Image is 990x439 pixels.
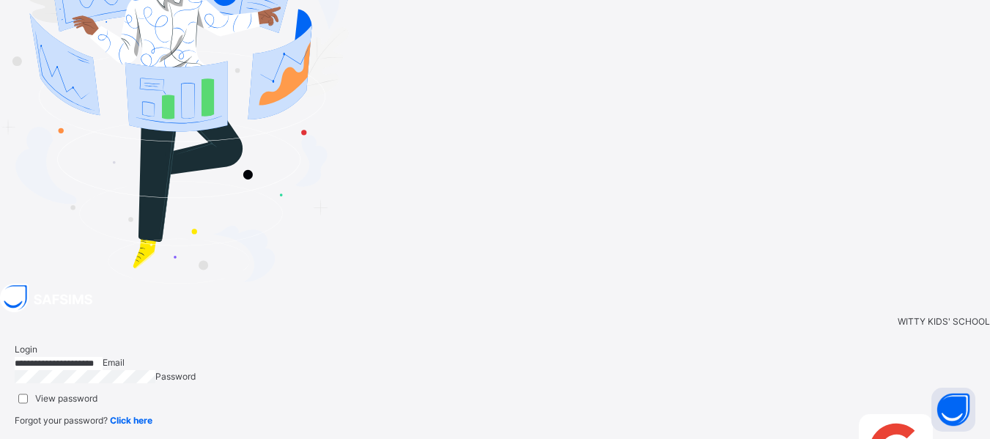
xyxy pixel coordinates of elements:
[898,315,990,328] span: WITTY KIDS' SCHOOL
[15,344,37,355] span: Login
[103,357,125,368] span: Email
[931,388,975,432] button: Open asap
[15,415,152,426] span: Forgot your password?
[110,415,152,426] a: Click here
[35,392,97,405] label: View password
[155,371,196,382] span: Password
